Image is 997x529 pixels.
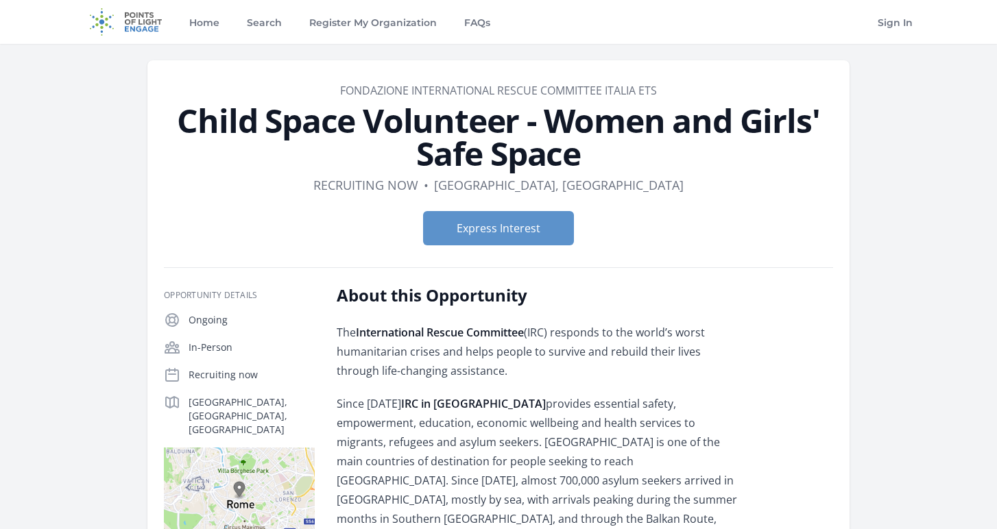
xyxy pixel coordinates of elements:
[189,341,315,354] p: In-Person
[164,104,833,170] h1: Child Space Volunteer - Women and Girls' Safe Space
[313,175,418,195] dd: Recruiting now
[164,290,315,301] h3: Opportunity Details
[340,83,657,98] a: Fondazione International Rescue Committee Italia ETS
[337,284,738,306] h2: About this Opportunity
[423,211,574,245] button: Express Interest
[337,323,738,380] p: The (IRC) responds to the world’s worst humanitarian crises and helps people to survive and rebui...
[434,175,684,195] dd: [GEOGRAPHIC_DATA], [GEOGRAPHIC_DATA]
[424,175,429,195] div: •
[189,313,315,327] p: Ongoing
[189,395,315,436] p: [GEOGRAPHIC_DATA], [GEOGRAPHIC_DATA], [GEOGRAPHIC_DATA]
[356,325,524,340] strong: International Rescue Committee
[189,368,315,382] p: Recruiting now
[401,396,546,411] strong: IRC in [GEOGRAPHIC_DATA]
